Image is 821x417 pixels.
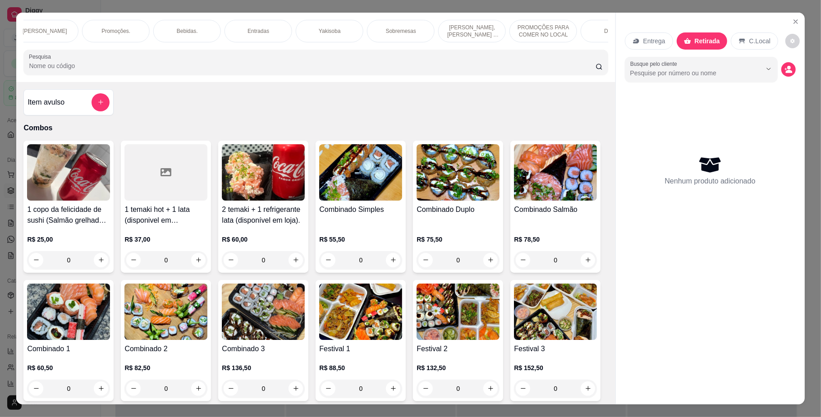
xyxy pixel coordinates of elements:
p: Bebidas. [177,27,198,35]
h4: Combinado Duplo [417,204,500,215]
button: decrease-product-quantity [224,381,238,396]
img: product-image [27,144,110,201]
button: decrease-product-quantity [781,62,796,77]
p: R$ 60,00 [222,235,305,244]
h4: Festival 1 [319,344,402,354]
h4: Festival 2 [417,344,500,354]
p: R$ 37,00 [124,235,207,244]
h4: Item avulso [28,97,64,108]
p: R$ 152,50 [514,363,597,372]
p: R$ 25,00 [27,235,110,244]
p: Retirada [695,37,720,46]
img: product-image [27,284,110,340]
img: product-image [417,144,500,201]
h4: 2 temaki + 1 refrigerante lata (disponível em loja). [222,204,305,226]
input: Busque pelo cliente [630,69,747,78]
button: decrease-product-quantity [126,381,141,396]
button: increase-product-quantity [94,381,108,396]
p: R$ 75,50 [417,235,500,244]
img: product-image [319,284,402,340]
p: Entrega [643,37,665,46]
img: product-image [514,284,597,340]
p: Dog Roll [604,27,625,35]
label: Pesquisa [29,53,54,60]
p: Combos [23,123,608,133]
p: R$ 82,50 [124,363,207,372]
h4: Combinado Simples [319,204,402,215]
p: Entradas [248,27,269,35]
p: Sobremesas [386,27,416,35]
p: [PERSON_NAME] [23,27,67,35]
p: C.Local [749,37,771,46]
p: Yakisoba [319,27,340,35]
p: R$ 132,50 [417,363,500,372]
button: increase-product-quantity [289,381,303,396]
h4: Combinado Salmão [514,204,597,215]
input: Pesquisa [29,61,595,70]
img: product-image [514,144,597,201]
h4: 1 copo da felicidade de sushi (Salmão grelhado) 200ml + 1 lata (disponivel em [GEOGRAPHIC_DATA]) [27,204,110,226]
img: product-image [319,144,402,201]
p: [PERSON_NAME], [PERSON_NAME] & [PERSON_NAME] [446,24,498,38]
button: decrease-product-quantity [785,34,800,48]
img: product-image [124,284,207,340]
h4: Combinado 2 [124,344,207,354]
button: add-separate-item [92,93,110,111]
img: product-image [222,144,305,201]
img: product-image [222,284,305,340]
button: decrease-product-quantity [29,381,43,396]
button: decrease-product-quantity [29,253,43,267]
h4: 1 temaki hot + 1 lata (disponivel em [GEOGRAPHIC_DATA]) [124,204,207,226]
button: Show suggestions [761,62,776,76]
p: R$ 55,50 [319,235,402,244]
h4: Combinado 3 [222,344,305,354]
label: Busque pelo cliente [630,60,680,68]
h4: Festival 3 [514,344,597,354]
img: product-image [417,284,500,340]
button: increase-product-quantity [191,381,206,396]
button: Close [789,14,803,29]
button: decrease-product-quantity [126,253,141,267]
button: increase-product-quantity [191,253,206,267]
p: R$ 78,50 [514,235,597,244]
p: R$ 60,50 [27,363,110,372]
p: Nenhum produto adicionado [665,176,756,187]
button: increase-product-quantity [94,253,108,267]
p: PROMOÇÕES PARA COMER NO LOCAL [517,24,569,38]
p: R$ 88,50 [319,363,402,372]
p: Promoções. [101,27,130,35]
h4: Combinado 1 [27,344,110,354]
p: R$ 136,50 [222,363,305,372]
